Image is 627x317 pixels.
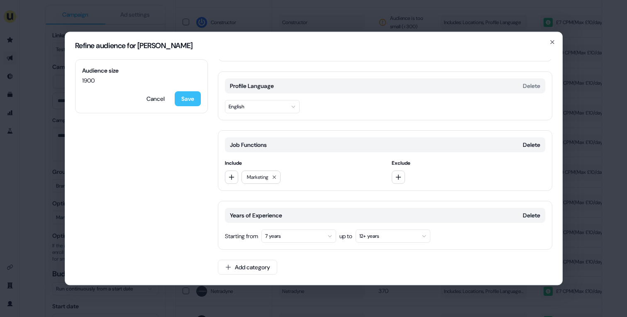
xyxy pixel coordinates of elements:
button: Add category [218,260,277,275]
h2: Refine audience for [PERSON_NAME] [75,42,552,49]
span: Include [225,159,378,167]
span: Audience size [82,66,201,75]
button: Delete [523,141,540,149]
button: English [225,100,300,113]
span: 1900 [82,76,201,85]
button: Delete [523,211,540,219]
span: Profile Language [230,82,274,90]
button: 12+ years [356,229,430,243]
span: up to [339,232,352,240]
span: Starting from [225,232,258,240]
span: Marketing [247,173,268,181]
button: Delete [523,82,540,90]
button: 7 years [261,229,336,243]
button: Save [175,91,201,106]
span: Years of Experience [230,211,282,219]
button: Cancel [140,91,171,106]
span: Exclude [392,159,545,167]
span: Job Functions [230,141,267,149]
